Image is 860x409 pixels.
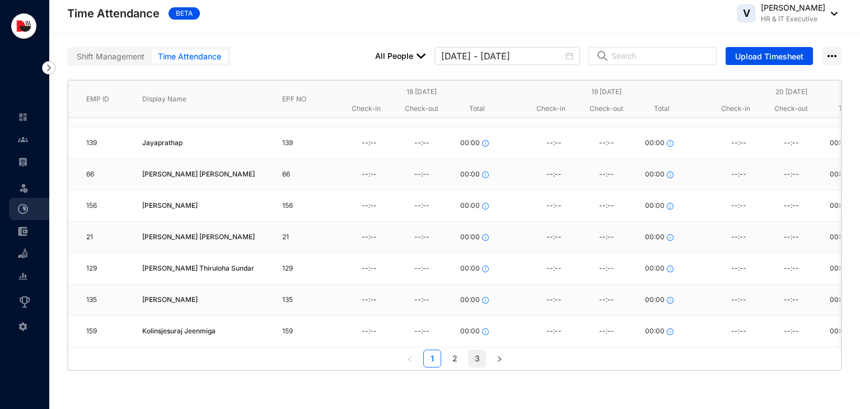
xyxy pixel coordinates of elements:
img: loan-unselected.d74d20a04637f2d15ab5.svg [18,249,28,259]
span: BETA [169,7,200,20]
input: Search [611,48,709,64]
span: info-circle [667,234,674,241]
th: EMP ID [68,81,124,118]
div: 19 [DATE] [523,83,690,100]
span: Kolinsjesuraj Jeenmiga [142,326,216,337]
span: 00:00 [645,138,665,148]
div: --:-- [580,166,633,183]
div: 18 [DATE] [338,83,505,100]
li: Home [9,106,36,128]
td: 66 [68,159,124,190]
td: 139 [264,128,320,159]
span: info-circle [667,297,674,304]
td: 159 [264,316,320,347]
div: --:-- [343,166,395,183]
span: 00:00 [460,201,480,211]
div: --:-- [343,292,395,309]
td: 156 [264,190,320,222]
td: 21 [264,222,320,253]
div: Total [634,100,690,117]
div: --:-- [765,323,817,340]
p: HR & IT Executive [761,13,825,25]
span: info-circle [482,266,489,272]
span: info-circle [482,297,489,304]
span: 00:00 [460,232,480,243]
img: leave-unselected.2934df6273408c3f84d9.svg [18,182,29,193]
span: 00:00 [645,232,665,243]
span: 00:00 [830,138,849,148]
div: Time Attendance [158,50,221,63]
div: --:-- [765,229,817,246]
button: left [401,350,419,368]
div: Check-out [394,100,449,117]
div: --:-- [580,229,633,246]
img: expense-unselected.2edcf0507c847f3e9e96.svg [18,226,28,236]
span: info-circle [667,203,674,210]
div: --:-- [395,135,448,152]
span: right [496,356,503,362]
div: --:-- [765,261,817,277]
td: 135 [68,285,124,316]
a: 3 [469,350,485,367]
div: --:-- [580,292,633,309]
span: [PERSON_NAME] [142,295,198,305]
li: 2 [446,350,464,368]
div: --:-- [527,323,580,340]
div: Check-out [578,100,634,117]
div: --:-- [580,135,633,152]
th: Display Name [124,81,264,118]
span: info-circle [667,328,674,335]
li: Payroll [9,151,36,173]
a: 1 [424,350,441,367]
td: 156 [68,190,124,222]
img: home-unselected.a29eae3204392db15eaf.svg [18,112,28,122]
span: 00:00 [830,295,849,305]
div: --:-- [712,229,765,246]
div: Check-in [708,100,763,117]
span: 00:00 [460,138,480,148]
img: time-attendance-unselected.8aad090b53826881fffb.svg [18,204,28,214]
span: info-circle [482,171,489,178]
div: Check-in [338,100,394,117]
li: Time Attendance [9,198,56,220]
div: --:-- [765,292,817,309]
span: [PERSON_NAME] [PERSON_NAME] [142,169,255,180]
div: --:-- [527,229,580,246]
span: info-circle [482,328,489,335]
img: settings-unselected.1febfda315e6e19643a1.svg [18,322,28,332]
li: Expenses [9,220,36,243]
a: 2 [446,350,463,367]
span: info-circle [482,140,489,147]
input: Select week [441,49,563,63]
div: --:-- [343,135,395,152]
span: 00:00 [645,326,665,337]
div: Shift Management [77,50,144,63]
span: info-circle [482,234,489,241]
div: --:-- [712,261,765,277]
span: 00:00 [830,201,849,211]
img: Dropdown icon [417,52,426,61]
div: --:-- [712,166,765,183]
div: --:-- [527,292,580,309]
span: left [406,356,413,362]
img: people-unselected.118708e94b43a90eceab.svg [18,134,28,145]
span: 00:00 [645,295,665,305]
img: dropdown-black.8e83cc76930a90b1a4fdb6d089b7bf3a.svg [825,12,838,16]
td: 129 [264,253,320,285]
div: --:-- [580,261,633,277]
img: report-unselected.e6a6b4230fc7da01f883.svg [18,271,28,281]
td: 66 [264,159,320,190]
li: Contacts [9,128,36,151]
div: --:-- [395,292,448,309]
td: 135 [264,285,320,316]
div: --:-- [580,198,633,215]
span: Upload Timesheet [735,51,803,62]
div: --:-- [395,323,448,340]
span: 00:00 [460,326,480,337]
td: 21 [68,222,124,253]
div: Check-out [763,100,819,117]
div: --:-- [712,323,765,340]
span: [PERSON_NAME] [PERSON_NAME] [142,232,255,243]
span: 00:00 [830,232,849,243]
div: --:-- [395,198,448,215]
